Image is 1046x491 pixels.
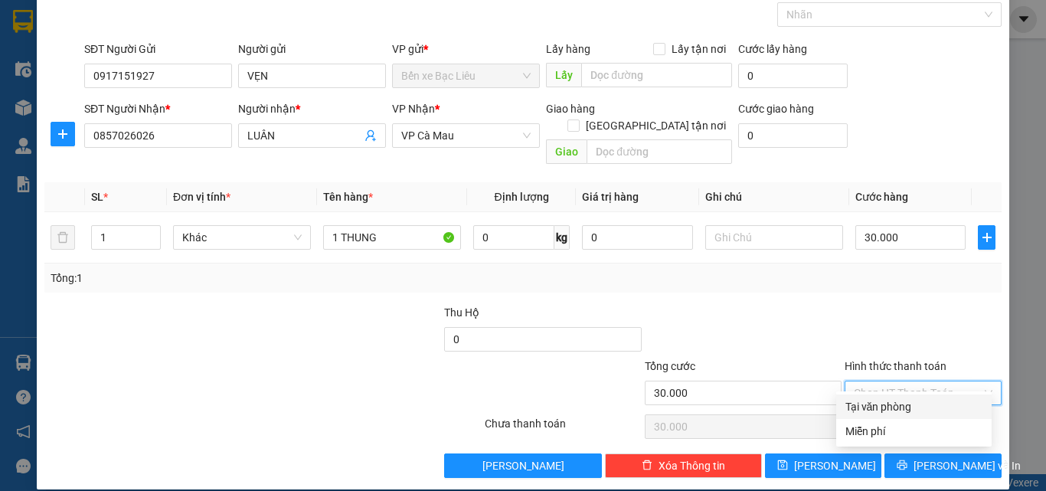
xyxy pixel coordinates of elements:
[88,10,217,29] b: [PERSON_NAME]
[581,63,732,87] input: Dọc đường
[642,460,652,472] span: delete
[546,103,595,115] span: Giao hàng
[182,226,302,249] span: Khác
[546,139,587,164] span: Giao
[364,129,377,142] span: user-add
[914,457,1021,474] span: [PERSON_NAME] và In
[897,460,907,472] span: printer
[546,43,590,55] span: Lấy hàng
[51,225,75,250] button: delete
[483,415,643,442] div: Chưa thanh toán
[738,103,814,115] label: Cước giao hàng
[401,124,531,147] span: VP Cà Mau
[7,96,210,121] b: GỬI : Bến xe Bạc Liêu
[855,191,908,203] span: Cước hàng
[738,123,848,148] input: Cước giao hàng
[845,398,982,415] div: Tại văn phòng
[738,64,848,88] input: Cước lấy hàng
[51,122,75,146] button: plus
[582,225,692,250] input: 0
[323,191,373,203] span: Tên hàng
[444,453,601,478] button: [PERSON_NAME]
[51,270,405,286] div: Tổng: 1
[777,460,788,472] span: save
[845,423,982,440] div: Miễn phí
[738,43,807,55] label: Cước lấy hàng
[173,191,230,203] span: Đơn vị tính
[238,100,386,117] div: Người nhận
[659,457,725,474] span: Xóa Thông tin
[845,360,946,372] label: Hình thức thanh toán
[323,225,461,250] input: VD: Bàn, Ghế
[582,191,639,203] span: Giá trị hàng
[238,41,386,57] div: Người gửi
[84,41,232,57] div: SĐT Người Gửi
[88,37,100,49] span: environment
[884,453,1002,478] button: printer[PERSON_NAME] và In
[7,34,292,53] li: 85 [PERSON_NAME]
[605,453,762,478] button: deleteXóa Thông tin
[580,117,732,134] span: [GEOGRAPHIC_DATA] tận nơi
[978,225,995,250] button: plus
[794,457,876,474] span: [PERSON_NAME]
[401,64,531,87] span: Bến xe Bạc Liêu
[665,41,732,57] span: Lấy tận nơi
[84,100,232,117] div: SĐT Người Nhận
[392,41,540,57] div: VP gửi
[705,225,843,250] input: Ghi Chú
[7,53,292,72] li: 02839.63.63.63
[699,182,849,212] th: Ghi chú
[444,306,479,319] span: Thu Hộ
[765,453,882,478] button: save[PERSON_NAME]
[392,103,435,115] span: VP Nhận
[645,360,695,372] span: Tổng cước
[482,457,564,474] span: [PERSON_NAME]
[554,225,570,250] span: kg
[91,191,103,203] span: SL
[587,139,732,164] input: Dọc đường
[88,56,100,68] span: phone
[494,191,548,203] span: Định lượng
[51,128,74,140] span: plus
[979,231,995,244] span: plus
[546,63,581,87] span: Lấy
